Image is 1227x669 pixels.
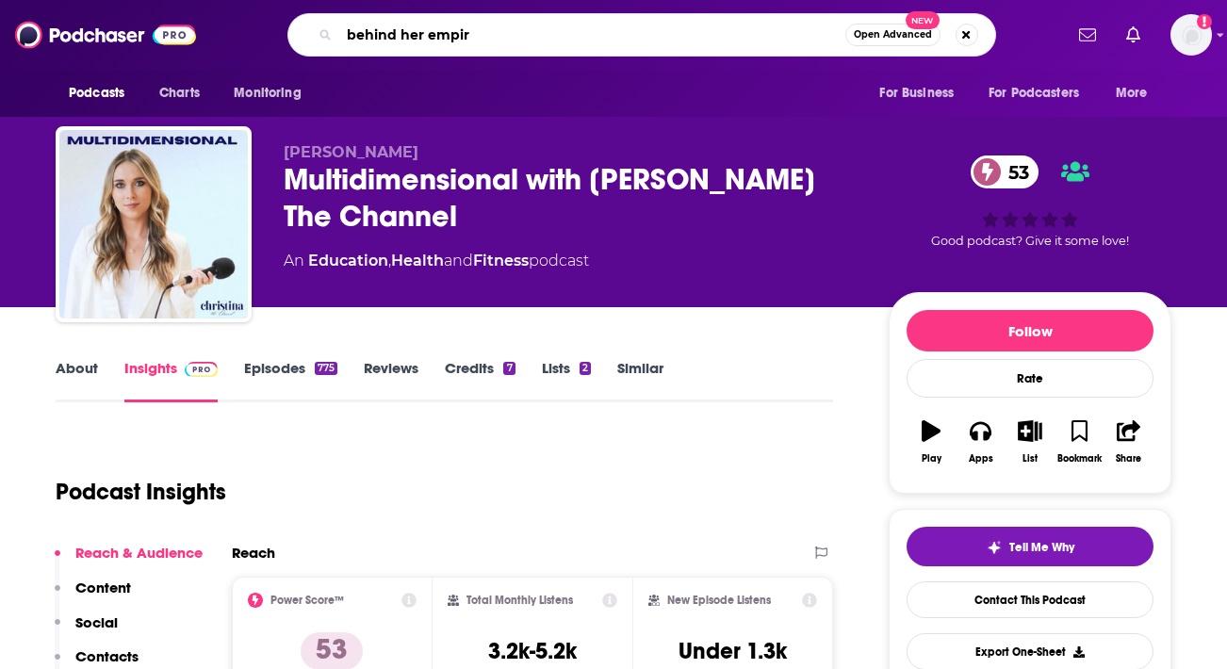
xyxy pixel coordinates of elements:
[854,30,932,40] span: Open Advanced
[234,80,301,106] span: Monitoring
[907,359,1153,398] div: Rate
[15,17,196,53] img: Podchaser - Follow, Share and Rate Podcasts
[907,310,1153,351] button: Follow
[667,594,771,607] h2: New Episode Listens
[922,453,941,465] div: Play
[503,362,515,375] div: 7
[1104,408,1153,476] button: Share
[221,75,325,111] button: open menu
[989,80,1079,106] span: For Podcasters
[284,250,589,272] div: An podcast
[308,252,388,269] a: Education
[287,13,996,57] div: Search podcasts, credits, & more...
[56,478,226,506] h1: Podcast Insights
[1170,14,1212,56] img: User Profile
[1022,453,1038,465] div: List
[56,359,98,402] a: About
[931,234,1129,248] span: Good podcast? Give it some love!
[907,408,956,476] button: Play
[488,637,577,665] h3: 3.2k-5.2k
[284,143,418,161] span: [PERSON_NAME]
[75,579,131,596] p: Content
[1057,453,1102,465] div: Bookmark
[473,252,529,269] a: Fitness
[971,155,1039,188] a: 53
[907,581,1153,618] a: Contact This Podcast
[907,527,1153,566] button: tell me why sparkleTell Me Why
[1006,408,1055,476] button: List
[956,408,1005,476] button: Apps
[56,75,149,111] button: open menu
[124,359,218,402] a: InsightsPodchaser Pro
[388,252,391,269] span: ,
[580,362,591,375] div: 2
[55,613,118,648] button: Social
[679,637,787,665] h3: Under 1.3k
[75,544,203,562] p: Reach & Audience
[1055,408,1104,476] button: Bookmark
[391,252,444,269] a: Health
[185,362,218,377] img: Podchaser Pro
[969,453,993,465] div: Apps
[364,359,418,402] a: Reviews
[976,75,1106,111] button: open menu
[1072,19,1104,51] a: Show notifications dropdown
[339,20,845,50] input: Search podcasts, credits, & more...
[906,11,940,29] span: New
[866,75,977,111] button: open menu
[1009,540,1074,555] span: Tell Me Why
[1119,19,1148,51] a: Show notifications dropdown
[69,80,124,106] span: Podcasts
[1170,14,1212,56] span: Logged in as autumncomm
[232,544,275,562] h2: Reach
[270,594,344,607] h2: Power Score™
[159,80,200,106] span: Charts
[617,359,663,402] a: Similar
[59,130,248,318] img: Multidimensional with Christina The Channel
[987,540,1002,555] img: tell me why sparkle
[244,359,337,402] a: Episodes775
[542,359,591,402] a: Lists2
[1197,14,1212,29] svg: Add a profile image
[445,359,515,402] a: Credits7
[1170,14,1212,56] button: Show profile menu
[1116,80,1148,106] span: More
[444,252,473,269] span: and
[879,80,954,106] span: For Business
[1103,75,1171,111] button: open menu
[75,613,118,631] p: Social
[990,155,1039,188] span: 53
[55,544,203,579] button: Reach & Audience
[315,362,337,375] div: 775
[147,75,211,111] a: Charts
[55,579,131,613] button: Content
[889,143,1171,260] div: 53Good podcast? Give it some love!
[1116,453,1141,465] div: Share
[75,647,139,665] p: Contacts
[466,594,573,607] h2: Total Monthly Listens
[845,24,941,46] button: Open AdvancedNew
